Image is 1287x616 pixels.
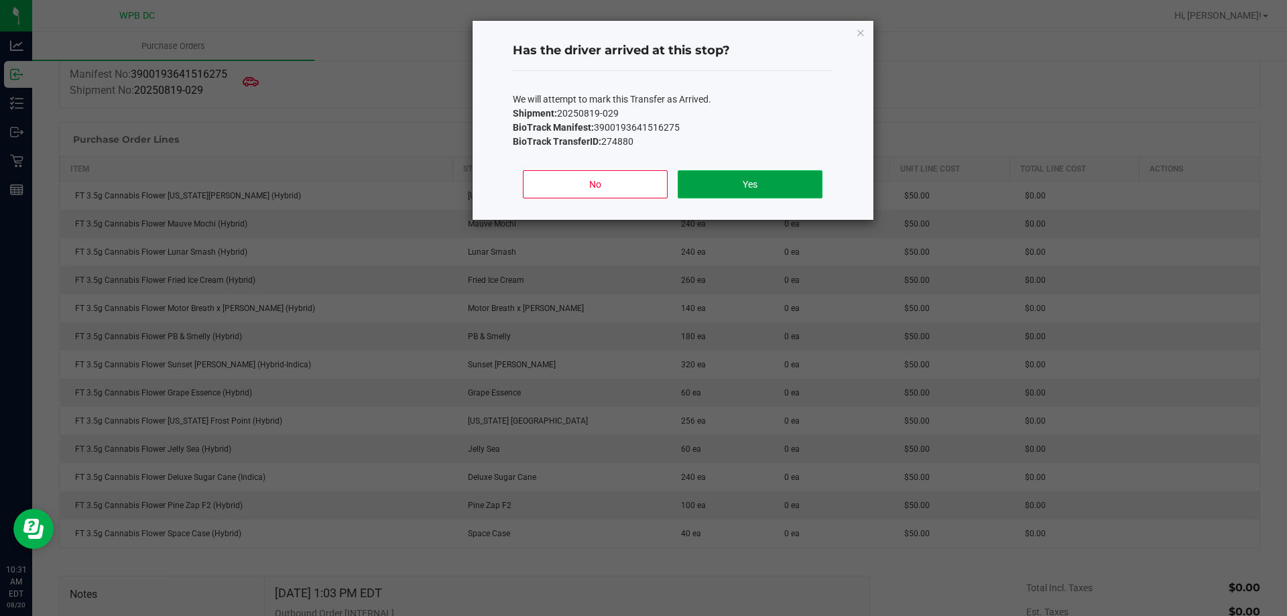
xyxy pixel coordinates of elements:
[513,135,833,149] p: 274880
[678,170,822,198] button: Yes
[513,42,833,60] h4: Has the driver arrived at this stop?
[513,121,833,135] p: 3900193641516275
[523,170,667,198] button: No
[856,24,865,40] button: Close
[513,108,557,119] b: Shipment:
[513,93,833,107] p: We will attempt to mark this Transfer as Arrived.
[513,107,833,121] p: 20250819-029
[513,136,601,147] b: BioTrack TransferID:
[13,509,54,549] iframe: Resource center
[513,122,594,133] b: BioTrack Manifest:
